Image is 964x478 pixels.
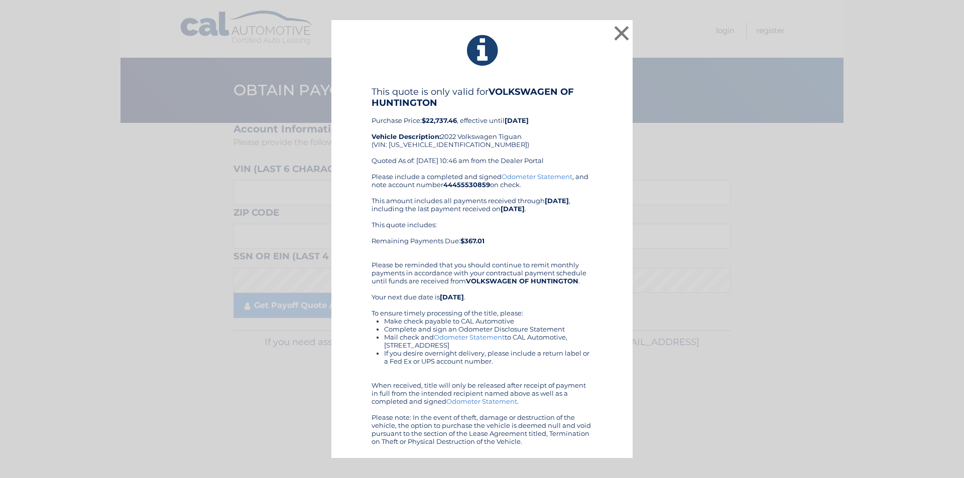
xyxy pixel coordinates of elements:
[384,349,592,365] li: If you desire overnight delivery, please include a return label or a Fed Ex or UPS account number.
[372,173,592,445] div: Please include a completed and signed , and note account number on check. This amount includes al...
[384,325,592,333] li: Complete and sign an Odometer Disclosure Statement
[501,205,525,213] b: [DATE]
[502,173,572,181] a: Odometer Statement
[505,116,529,124] b: [DATE]
[384,317,592,325] li: Make check payable to CAL Automotive
[372,221,592,253] div: This quote includes: Remaining Payments Due:
[372,86,574,108] b: VOLKSWAGEN OF HUNTINGTON
[422,116,457,124] b: $22,737.46
[384,333,592,349] li: Mail check and to CAL Automotive, [STREET_ADDRESS]
[466,277,578,285] b: VOLKSWAGEN OF HUNTINGTON
[545,197,569,205] b: [DATE]
[443,181,490,189] b: 44455530859
[612,23,632,43] button: ×
[446,397,517,405] a: Odometer Statement
[460,237,485,245] b: $367.01
[372,86,592,108] h4: This quote is only valid for
[372,132,441,140] strong: Vehicle Description:
[434,333,505,341] a: Odometer Statement
[440,293,464,301] b: [DATE]
[372,86,592,173] div: Purchase Price: , effective until 2022 Volkswagen Tiguan (VIN: [US_VEHICLE_IDENTIFICATION_NUMBER]...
